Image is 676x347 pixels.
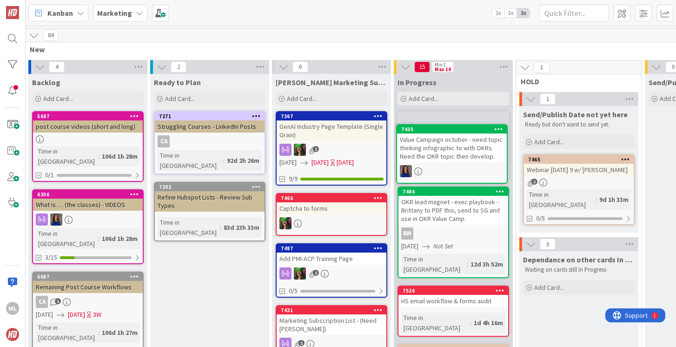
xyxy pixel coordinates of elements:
span: : [220,222,221,233]
span: 3x [517,8,530,18]
span: 9/9 [289,174,298,184]
div: 7466Captcha to forms [277,194,386,214]
div: 7487Add PMI-ACP Training Page [277,244,386,265]
div: BM [401,227,413,240]
span: 4 [49,61,65,73]
div: 7292Refine Hubspot Lists - Review Sub Types [155,183,265,212]
div: SL [33,214,143,226]
div: 106d 1h 28m [99,151,140,161]
img: SL [294,267,306,280]
span: 0/1 [45,170,54,180]
span: Add Card... [43,94,73,103]
div: Refine Hubspot Lists - Review Sub Types [155,191,265,212]
div: 7271Struggling Courses - LinkedIn Posts [155,112,265,133]
span: [DATE] [279,158,297,167]
div: 5687 [37,113,143,120]
span: Add Card... [534,283,564,292]
div: Max 10 [435,67,451,72]
span: [DATE] [68,310,85,320]
div: Time in [GEOGRAPHIC_DATA] [36,228,98,249]
p: Ready but don't want to send yet. [525,121,633,128]
div: BM [398,227,508,240]
div: 7487 [277,244,386,253]
input: Quick Filter... [539,5,609,21]
div: 7367 [281,113,386,120]
div: Add PMI-ACP Training Page [277,253,386,265]
span: Add Card... [409,94,438,103]
b: Marketing [97,8,132,18]
div: 6356 [33,190,143,199]
div: 6087 [33,273,143,281]
div: 1d 4h 16m [471,318,505,328]
div: [DATE] [337,158,354,167]
div: Time in [GEOGRAPHIC_DATA] [527,189,596,210]
div: Time in [GEOGRAPHIC_DATA] [36,146,98,167]
div: Time in [GEOGRAPHIC_DATA] [401,313,470,333]
img: SL [50,214,62,226]
div: 7486 [398,187,508,196]
div: 106d 1h 27m [99,327,140,338]
div: Struggling Courses - LinkedIn Posts [155,120,265,133]
div: 5687 [33,112,143,120]
div: SL [277,144,386,156]
span: 0/5 [536,214,545,223]
div: Marketing Subscription List - (Need [PERSON_NAME]) [277,314,386,335]
span: Add Card... [534,138,564,146]
div: 7526HS email workflow & forms audit [398,287,508,307]
div: 7367GenAI Industry Page Template (Single Grain) [277,112,386,141]
div: 6356 [37,191,143,198]
span: Add Card... [287,94,317,103]
i: Not Set [433,242,453,250]
span: Kanban [47,7,73,19]
div: 7486OKR lead magnet - exec playbook - Brittany to PDF this, send to SG and use in OKR Value Camp. [398,187,508,225]
span: Support [20,1,42,13]
div: 6356What is … (the classes) - VIDEOS [33,190,143,211]
div: 12d 3h 52m [468,259,505,269]
div: Time in [GEOGRAPHIC_DATA] [36,322,98,343]
span: Backlog [32,78,60,87]
div: Time in [GEOGRAPHIC_DATA] [401,254,467,274]
span: 2x [504,8,517,18]
span: [DATE] [36,310,53,320]
div: SL [277,267,386,280]
div: CA [36,296,48,308]
div: CA [155,135,265,147]
span: [DATE] [401,241,418,251]
span: Add Card... [165,94,195,103]
img: SL [279,217,292,229]
span: Dependance on other cards In progress [523,255,635,264]
span: Send/Publish Date not yet here [523,110,628,119]
div: 3W [93,310,101,320]
div: CA [158,135,170,147]
img: avatar [6,328,19,341]
span: Scott's Marketing Support IN Progress [276,78,387,87]
span: 2 [171,61,186,73]
div: SL [277,217,386,229]
div: 7465Webinar [DATE] 9 w/ [PERSON_NAME] [524,155,634,176]
div: 7431Marketing Subscription List - (Need [PERSON_NAME]) [277,306,386,335]
span: 84 [43,30,59,41]
div: CA [33,296,143,308]
div: OKR lead magnet - exec playbook - Brittany to PDF this, send to SG and use in OKR Value Camp. [398,196,508,225]
span: : [596,194,597,205]
img: Visit kanbanzone.com [6,6,19,19]
div: 7431 [277,306,386,314]
span: 1 [298,340,305,346]
span: HOLD [521,77,630,86]
div: HS email workflow & forms audit [398,295,508,307]
div: GenAI Industry Page Template (Single Grain) [277,120,386,141]
span: Ready to Plan [154,78,201,87]
div: Webinar [DATE] 9 w/ [PERSON_NAME] [524,164,634,176]
div: Remaining Post Course Workflows [33,281,143,293]
span: In Progress [398,78,437,87]
img: SL [294,144,306,156]
div: 7292 [155,183,265,191]
span: 1 [540,93,556,105]
div: 7292 [159,184,265,190]
div: ML [6,302,19,315]
div: 7466 [277,194,386,202]
div: What is … (the classes) - VIDEOS [33,199,143,211]
span: : [98,151,99,161]
div: 7465 [524,155,634,164]
span: 1x [492,8,504,18]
